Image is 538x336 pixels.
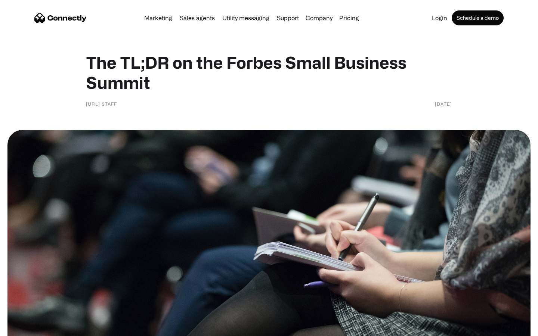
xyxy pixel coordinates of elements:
[435,100,452,108] div: [DATE]
[15,323,45,333] ul: Language list
[452,10,504,25] a: Schedule a demo
[7,323,45,333] aside: Language selected: English
[219,15,272,21] a: Utility messaging
[86,100,117,108] div: [URL] Staff
[429,15,450,21] a: Login
[86,52,452,93] h1: The TL;DR on the Forbes Small Business Summit
[274,15,302,21] a: Support
[177,15,218,21] a: Sales agents
[336,15,362,21] a: Pricing
[141,15,175,21] a: Marketing
[306,13,333,23] div: Company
